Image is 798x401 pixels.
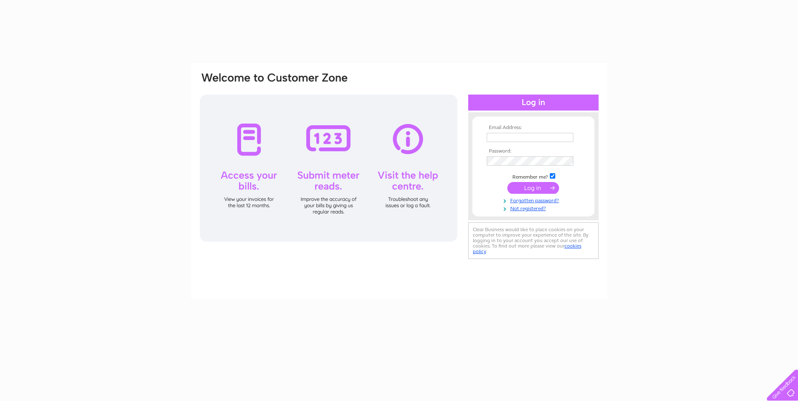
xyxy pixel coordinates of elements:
[487,196,582,204] a: Forgotten password?
[507,182,559,194] input: Submit
[485,148,582,154] th: Password:
[473,243,581,254] a: cookies policy
[485,125,582,131] th: Email Address:
[487,204,582,212] a: Not registered?
[468,222,599,259] div: Clear Business would like to place cookies on your computer to improve your experience of the sit...
[485,172,582,180] td: Remember me?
